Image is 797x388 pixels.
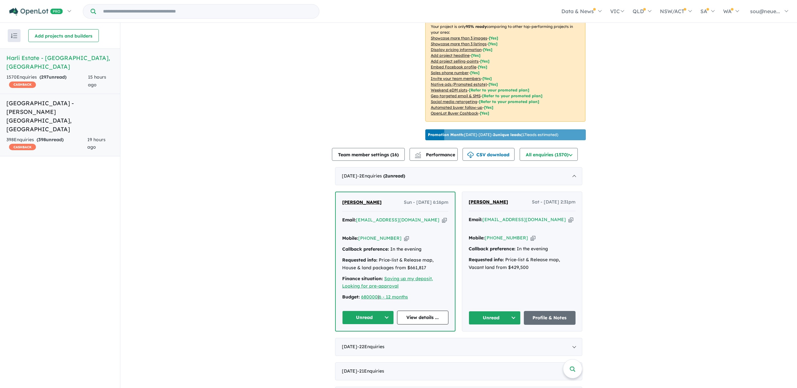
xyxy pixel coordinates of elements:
[485,235,528,241] a: [PHONE_NUMBER]
[469,256,576,272] div: Price-list & Release map, Vacant land from $429,500
[471,53,481,58] span: [ Yes ]
[469,199,508,205] span: [PERSON_NAME]
[342,311,394,324] button: Unread
[479,99,539,104] span: [Refer to your promoted plan]
[431,47,481,52] u: Display pricing information
[335,362,582,380] div: [DATE]
[379,294,408,300] a: 6 - 12 months
[478,65,487,69] span: [ Yes ]
[342,276,433,289] a: Saving up my deposit, Looking for pre-approval
[37,137,64,142] strong: ( unread)
[428,132,558,138] p: [DATE] - [DATE] - ( 17 leads estimated)
[442,217,447,223] button: Copy
[342,256,448,272] div: Price-list & Release map, House & land packages from $661,817
[467,152,474,158] img: download icon
[9,82,36,88] span: CASHBACK
[392,152,397,158] span: 16
[38,137,46,142] span: 398
[469,311,521,325] button: Unread
[342,276,383,281] strong: Finance situation:
[342,246,389,252] strong: Callback preference:
[342,235,358,241] strong: Mobile:
[531,235,535,241] button: Copy
[342,293,448,301] div: |
[431,111,478,116] u: OpenLot Buyer Cashback
[431,76,481,81] u: Invite your team members
[431,93,481,98] u: Geo-targeted email & SMS
[520,148,578,161] button: All enquiries (1570)
[489,82,498,87] span: [Yes]
[431,99,477,104] u: Social media retargeting
[342,217,356,223] strong: Email:
[6,136,87,151] div: 398 Enquir ies
[415,152,421,155] img: line-chart.svg
[11,33,17,38] img: sort.svg
[357,368,384,374] span: - 21 Enquir ies
[469,198,508,206] a: [PERSON_NAME]
[568,216,573,223] button: Copy
[6,54,114,71] h5: Harli Estate - [GEOGRAPHIC_DATA] , [GEOGRAPHIC_DATA]
[431,53,470,58] u: Add project headline
[431,70,469,75] u: Sales phone number
[469,257,504,263] strong: Requested info:
[385,173,387,179] span: 2
[463,148,515,161] button: CSV download
[335,167,582,185] div: [DATE]
[480,111,489,116] span: [Yes]
[480,59,489,64] span: [ Yes ]
[425,18,585,122] p: Your project is only comparing to other top-performing projects in your area: - - - - - - - - - -...
[397,311,449,324] a: View details ...
[489,36,498,40] span: [ Yes ]
[470,70,480,75] span: [ Yes ]
[361,294,378,300] a: 680000
[357,173,405,179] span: - 2 Enquir ies
[484,105,493,110] span: [Yes]
[342,294,360,300] strong: Budget:
[41,74,49,80] span: 297
[39,74,66,80] strong: ( unread)
[6,73,88,89] div: 1570 Enquir ies
[97,4,318,18] input: Try estate name, suburb, builder or developer
[431,105,482,110] u: Automated buyer follow-up
[431,65,476,69] u: Embed Facebook profile
[750,8,780,14] span: sou@neue...
[469,246,515,252] strong: Callback preference:
[356,217,439,223] a: [EMAIL_ADDRESS][DOMAIN_NAME]
[9,144,36,150] span: CASHBACK
[488,41,498,46] span: [ Yes ]
[469,235,485,241] strong: Mobile:
[404,199,448,206] span: Sun - [DATE] 6:16pm
[416,152,455,158] span: Performance
[431,82,487,87] u: Native ads (Promoted estate)
[358,235,402,241] a: [PHONE_NUMBER]
[332,148,405,161] button: Team member settings (16)
[28,29,99,42] button: Add projects and builders
[532,198,576,206] span: Sat - [DATE] 2:31pm
[431,41,487,46] u: Showcase more than 3 listings
[482,93,542,98] span: [Refer to your promoted plan]
[466,24,487,29] b: 95 % ready
[469,245,576,253] div: In the evening
[469,217,482,222] strong: Email:
[342,199,382,206] a: [PERSON_NAME]
[431,36,487,40] u: Showcase more than 3 images
[410,148,458,161] button: Performance
[342,246,448,253] div: In the evening
[342,199,382,205] span: [PERSON_NAME]
[415,154,421,158] img: bar-chart.svg
[404,235,409,242] button: Copy
[428,132,464,137] b: Promotion Month:
[9,8,63,16] img: Openlot PRO Logo White
[383,173,405,179] strong: ( unread)
[482,217,566,222] a: [EMAIL_ADDRESS][DOMAIN_NAME]
[469,88,529,92] span: [Refer to your promoted plan]
[6,99,114,134] h5: [GEOGRAPHIC_DATA] - [PERSON_NAME][GEOGRAPHIC_DATA] , [GEOGRAPHIC_DATA]
[482,76,492,81] span: [ Yes ]
[357,344,385,349] span: - 22 Enquir ies
[87,137,106,150] span: 19 hours ago
[483,47,492,52] span: [ Yes ]
[335,338,582,356] div: [DATE]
